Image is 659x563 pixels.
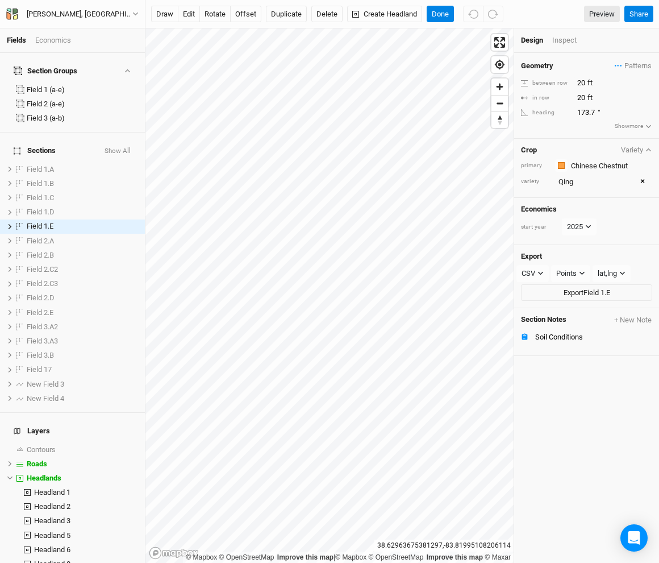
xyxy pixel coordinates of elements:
button: Patterns [614,60,652,72]
div: heading [521,109,571,117]
div: between row [521,79,571,88]
button: edit [178,6,200,23]
div: Headland 6 [34,545,138,554]
div: Field 1.E [27,222,138,231]
div: Field 1.A [27,165,138,174]
span: New Field 4 [27,394,64,403]
div: Field 2.A [27,237,138,246]
button: Undo (^z) [463,6,483,23]
div: Inspect [552,35,593,45]
div: Field 2.C2 [27,265,138,274]
div: [PERSON_NAME], [GEOGRAPHIC_DATA] - Spring '22 - Original [27,9,132,20]
div: | [186,552,511,563]
div: Field 17 [27,365,138,374]
div: Field 1.D [27,208,138,217]
span: Headlands [27,474,61,482]
button: CSV [516,265,549,282]
span: Field 3.B [27,351,54,359]
button: Find my location [491,56,508,73]
span: Reset bearing to north [491,112,508,128]
button: Duplicate [266,6,307,23]
a: Mapbox logo [149,547,199,560]
span: Field 2.C2 [27,265,58,274]
div: Headlands [27,474,138,483]
h4: Layers [7,420,138,442]
a: Mapbox [335,553,366,561]
span: Headland 6 [34,545,70,554]
button: Done [427,6,454,23]
a: OpenStreetMap [369,553,424,561]
span: Sections [14,146,56,155]
span: Field 2.B [27,251,54,259]
div: New Field 4 [27,394,138,403]
div: Roads [27,459,138,469]
button: Zoom in [491,78,508,95]
span: Field 2.C3 [27,279,58,288]
button: Share [624,6,653,23]
div: K.Hill, KY - Spring '22 - Original [27,9,132,20]
a: Preview [584,6,620,23]
span: Headland 2 [34,502,70,511]
button: Create Headland [347,6,422,23]
button: 2025 [562,218,597,235]
button: + New Note [614,315,652,325]
div: Design [521,35,543,45]
div: Soil Conditions [535,333,652,342]
div: Headland 2 [34,502,138,511]
a: Improve this map [277,553,333,561]
span: Field 1.E [27,222,53,230]
button: rotate [199,6,231,23]
div: Points [556,268,577,279]
button: ExportField 1.E [521,284,652,301]
div: Contours [27,445,138,454]
div: Field 3.B [27,351,138,360]
div: in row [521,94,571,102]
span: New Field 3 [27,380,64,388]
button: Showmore [614,121,652,131]
span: Field 1.B [27,179,54,188]
canvas: Map [145,28,514,563]
a: Fields [7,36,26,44]
span: Contours [27,445,56,454]
div: Field 2 (a-e) [27,100,138,109]
div: CSV [522,268,535,279]
span: Field 1.C [27,193,54,202]
div: Headland 3 [34,516,138,525]
div: Field 1 (a-e) [27,85,138,94]
span: Roads [27,459,47,468]
span: Field 2.E [27,308,53,317]
span: Field 3.A2 [27,322,58,331]
button: × [640,173,645,188]
div: Headland 5 [34,531,138,540]
div: lat,lng [598,268,617,279]
div: Field 2.E [27,308,138,317]
div: start year [521,223,561,231]
span: Headland 3 [34,516,70,525]
button: Reset bearing to north [491,111,508,128]
button: Points [551,265,590,282]
button: draw [151,6,178,23]
button: Enter fullscreen [491,34,508,51]
span: Section Notes [521,315,566,325]
span: Headland 5 [34,531,70,540]
span: Field 17 [27,365,52,374]
button: lat,lng [593,265,631,282]
button: Zoom out [491,95,508,111]
span: Field 2.D [27,293,55,302]
a: Mapbox [186,553,217,561]
input: Chinese Chestnut [568,159,652,172]
span: Field 1.D [27,208,55,216]
span: Field 3.A3 [27,337,58,345]
button: offset [230,6,261,23]
span: Headland 1 [34,488,70,496]
div: Section Groups [14,67,77,76]
div: Field 3 (a-b) [27,114,138,123]
div: variety [521,177,549,186]
div: primary [521,162,549,170]
button: Redo (^Z) [483,6,503,23]
h4: Crop [521,146,537,155]
h4: Economics [521,205,652,214]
